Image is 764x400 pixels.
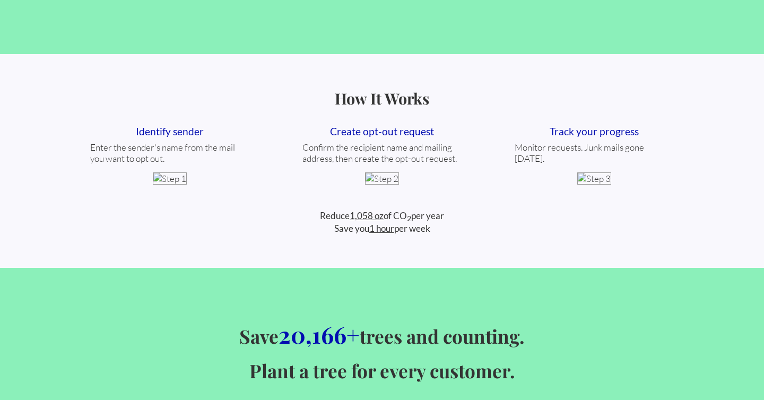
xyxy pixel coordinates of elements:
[515,142,674,164] div: Monitor requests. Junk mails gone [DATE].
[407,214,411,223] sub: 2
[279,319,360,350] span: 20,166+
[577,172,611,185] img: Step 3
[273,210,491,223] div: Reduce of CO per year
[153,172,187,185] img: Step 1
[350,210,384,221] span: 1,058 oz
[90,125,249,137] div: Identify sender
[273,223,491,234] div: Save you per week
[17,88,747,108] h2: How It Works
[17,358,747,383] h2: Plant a tree for every customer.
[302,125,462,137] div: Create opt-out request
[302,142,462,164] div: Confirm the recipient name and mailing address, then create the opt-out request.
[90,142,249,164] div: Enter the sender's name from the mail you want to opt out.
[515,125,674,137] div: Track your progress
[17,319,747,350] h2: Save trees and counting.
[365,172,399,185] img: Step 2
[369,223,394,234] span: 1 hour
